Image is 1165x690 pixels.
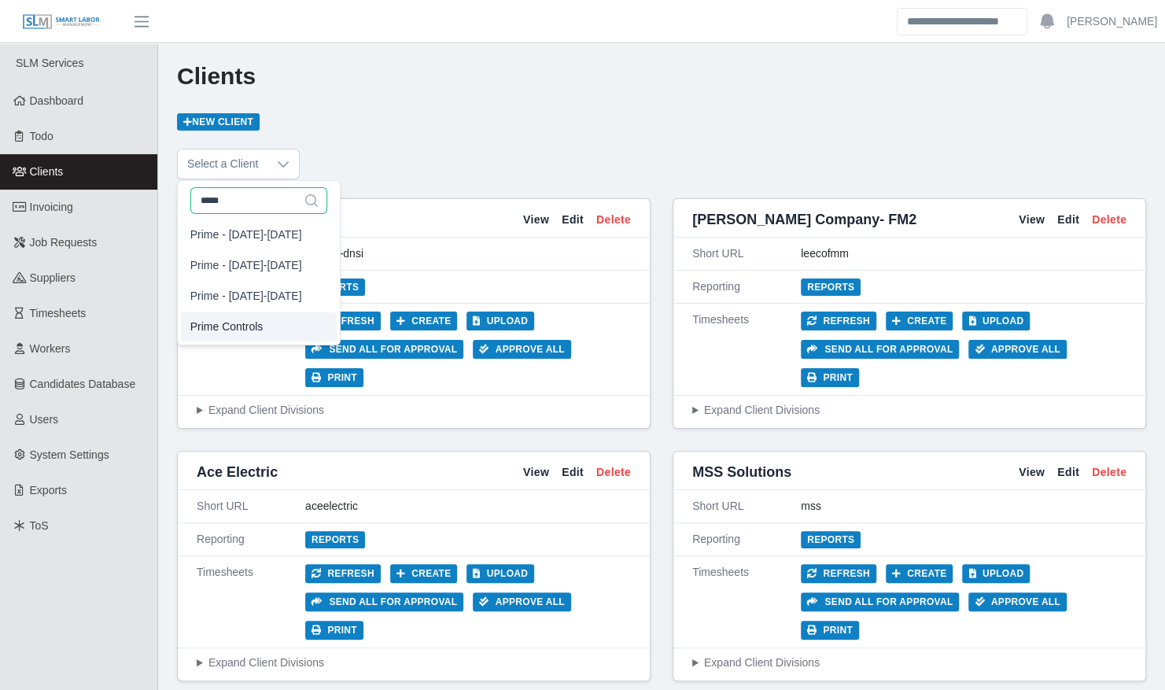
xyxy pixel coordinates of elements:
div: Timesheets [692,312,801,387]
span: Suppliers [30,271,76,284]
span: Prime - [DATE]-[DATE] [190,288,302,304]
a: Edit [1057,464,1079,481]
span: Workers [30,342,71,355]
summary: Expand Client Divisions [692,402,1126,419]
button: Approve All [968,592,1067,611]
div: Reporting [692,531,801,548]
button: Print [305,368,363,387]
li: Prime Controls [181,312,337,341]
button: Print [801,368,859,387]
h1: Clients [177,62,1146,90]
span: Clients [30,165,64,178]
div: mss [801,498,1126,515]
img: SLM Logo [22,13,101,31]
summary: Expand Client Divisions [197,655,631,671]
button: Print [305,621,363,640]
span: Exports [30,484,67,496]
a: Edit [1057,212,1079,228]
a: Edit [562,464,584,481]
summary: Expand Client Divisions [692,655,1126,671]
div: leecofmm [801,245,1126,262]
a: Reports [801,279,861,296]
button: Upload [962,564,1030,583]
button: Upload [466,564,534,583]
span: Invoicing [30,201,73,213]
button: Create [886,564,953,583]
button: Create [390,564,458,583]
button: Refresh [305,312,381,330]
a: Delete [1092,212,1126,228]
summary: Expand Client Divisions [197,402,631,419]
div: aceelectric [305,498,631,515]
span: Todo [30,130,53,142]
button: Upload [466,312,534,330]
li: Prime - Monday-Sunday [181,220,337,249]
button: Refresh [801,312,876,330]
span: SLM Services [16,57,83,69]
a: New Client [177,113,260,131]
div: Short URL [692,245,801,262]
a: View [1019,464,1045,481]
span: Ace Electric [197,461,278,483]
span: ToS [30,519,49,532]
div: Timesheets [197,312,305,387]
button: Send all for approval [305,340,463,359]
span: Prime Controls [190,319,264,335]
li: Prime - Sunday-Saturday [181,282,337,311]
button: Refresh [801,564,876,583]
div: Timesheets [692,564,801,640]
span: Select a Client [178,149,267,179]
a: View [523,212,549,228]
a: Delete [596,464,631,481]
button: Upload [962,312,1030,330]
button: Send all for approval [801,592,959,611]
span: Users [30,413,59,426]
button: Send all for approval [305,592,463,611]
a: [PERSON_NAME] [1067,13,1157,30]
span: Timesheets [30,307,87,319]
span: MSS Solutions [692,461,791,483]
div: Reporting [197,531,305,548]
button: Create [886,312,953,330]
a: Edit [562,212,584,228]
span: Candidates Database [30,378,136,390]
button: Approve All [473,340,571,359]
span: [PERSON_NAME] Company- FM2 [692,208,916,231]
a: Reports [801,531,861,548]
div: Short URL [692,498,801,515]
button: Send all for approval [801,340,959,359]
button: Print [801,621,859,640]
a: Reports [305,531,365,548]
button: Refresh [305,564,381,583]
span: Prime - [DATE]-[DATE] [190,257,302,274]
a: Delete [1092,464,1126,481]
span: Job Requests [30,236,98,249]
span: Dashboard [30,94,84,107]
a: View [1019,212,1045,228]
div: Short URL [197,498,305,515]
div: access-dnsi [305,245,631,262]
a: Delete [596,212,631,228]
button: Approve All [473,592,571,611]
input: Search [897,8,1027,35]
li: Prime - Saturday-Friday [181,251,337,280]
a: View [523,464,549,481]
button: Create [390,312,458,330]
div: Timesheets [197,564,305,640]
span: Prime - [DATE]-[DATE] [190,227,302,243]
div: Reporting [692,279,801,295]
button: Approve All [968,340,1067,359]
span: System Settings [30,448,109,461]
